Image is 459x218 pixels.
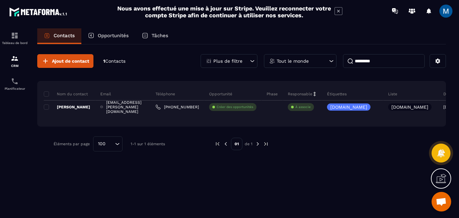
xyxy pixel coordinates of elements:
[2,64,28,68] p: CRM
[295,105,311,109] p: À associe
[156,104,199,110] a: [PHONE_NUMBER]
[93,136,123,151] div: Search for option
[223,141,229,147] img: prev
[105,58,125,64] span: Contacts
[44,104,90,110] p: [PERSON_NAME]
[327,91,347,97] p: Étiquettes
[9,6,68,18] img: logo
[388,91,397,97] p: Liste
[2,87,28,90] p: Planificateur
[213,59,242,63] p: Plus de filtre
[330,105,367,109] p: [DOMAIN_NAME]
[100,91,111,97] p: Email
[108,140,113,148] input: Search for option
[98,33,129,39] p: Opportunités
[2,50,28,72] a: formationformationCRM
[277,59,309,63] p: Tout le monde
[152,33,168,39] p: Tâches
[52,58,89,64] span: Ajout de contact
[117,5,331,19] h2: Nous avons effectué une mise à jour sur Stripe. Veuillez reconnecter votre compte Stripe afin de ...
[96,140,108,148] span: 100
[54,33,75,39] p: Contacts
[2,41,28,45] p: Tableau de bord
[81,28,135,44] a: Opportunités
[2,27,28,50] a: formationformationTableau de bord
[11,77,19,85] img: scheduler
[245,141,253,147] p: de 1
[37,54,93,68] button: Ajout de contact
[263,141,269,147] img: next
[267,91,278,97] p: Phase
[2,72,28,95] a: schedulerschedulerPlanificateur
[103,58,125,64] p: 1
[255,141,261,147] img: next
[432,192,451,211] div: Ouvrir le chat
[135,28,175,44] a: Tâches
[391,105,428,109] p: [DOMAIN_NAME]
[131,142,165,146] p: 1-1 sur 1 éléments
[209,91,232,97] p: Opportunité
[11,54,19,62] img: formation
[156,91,175,97] p: Téléphone
[288,91,312,97] p: Responsable
[37,28,81,44] a: Contacts
[11,32,19,39] img: formation
[44,91,88,97] p: Nom du contact
[215,141,221,147] img: prev
[54,142,90,146] p: Éléments par page
[217,105,253,109] p: Créer des opportunités
[231,138,242,150] p: 01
